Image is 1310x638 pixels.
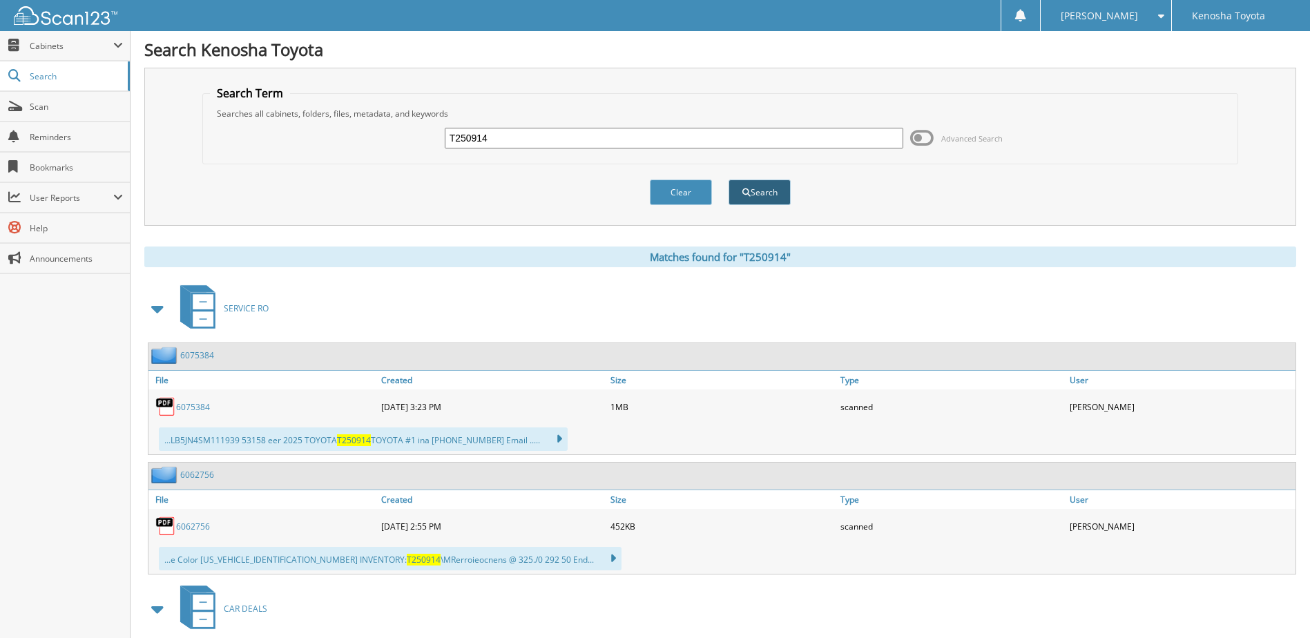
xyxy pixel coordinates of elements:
a: File [148,490,378,509]
a: Type [837,490,1066,509]
span: Cabinets [30,40,113,52]
div: ...LB5JN4SM111939 53158 eer 2025 TOYOTA TOYOTA #1 ina [PHONE_NUMBER] Email ..... [159,427,568,451]
div: Searches all cabinets, folders, files, metadata, and keywords [210,108,1230,119]
div: [DATE] 3:23 PM [378,393,607,420]
img: folder2.png [151,466,180,483]
span: User Reports [30,192,113,204]
div: 1MB [607,393,836,420]
button: Clear [650,180,712,205]
span: Bookmarks [30,162,123,173]
a: 6062756 [176,521,210,532]
a: 6062756 [180,469,214,481]
span: SERVICE RO [224,302,269,314]
a: Type [837,371,1066,389]
span: [PERSON_NAME] [1061,12,1138,20]
a: CAR DEALS [172,581,267,636]
a: User [1066,371,1295,389]
span: Advanced Search [941,133,1003,144]
span: Scan [30,101,123,113]
div: [DATE] 2:55 PM [378,512,607,540]
div: scanned [837,512,1066,540]
a: Created [378,490,607,509]
h1: Search Kenosha Toyota [144,38,1296,61]
div: [PERSON_NAME] [1066,393,1295,420]
span: CAR DEALS [224,603,267,615]
a: Size [607,490,836,509]
span: Search [30,70,121,82]
img: PDF.png [155,396,176,417]
a: User [1066,490,1295,509]
span: Kenosha Toyota [1192,12,1265,20]
img: PDF.png [155,516,176,536]
div: 452KB [607,512,836,540]
div: [PERSON_NAME] [1066,512,1295,540]
div: scanned [837,393,1066,420]
button: Search [729,180,791,205]
span: Help [30,222,123,234]
span: Reminders [30,131,123,143]
a: SERVICE RO [172,281,269,336]
a: Size [607,371,836,389]
div: ...e Color [US_VEHICLE_IDENTIFICATION_NUMBER] INVENTORY: \MRerroieocnens @ 325./0 292 50 End... [159,547,622,570]
iframe: Chat Widget [1241,572,1310,638]
a: Created [378,371,607,389]
img: scan123-logo-white.svg [14,6,117,25]
span: T250914 [407,554,441,565]
a: 6075384 [180,349,214,361]
a: File [148,371,378,389]
div: Matches found for "T250914" [144,246,1296,267]
span: T250914 [337,434,371,446]
a: 6075384 [176,401,210,413]
legend: Search Term [210,86,290,101]
span: Announcements [30,253,123,264]
img: folder2.png [151,347,180,364]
